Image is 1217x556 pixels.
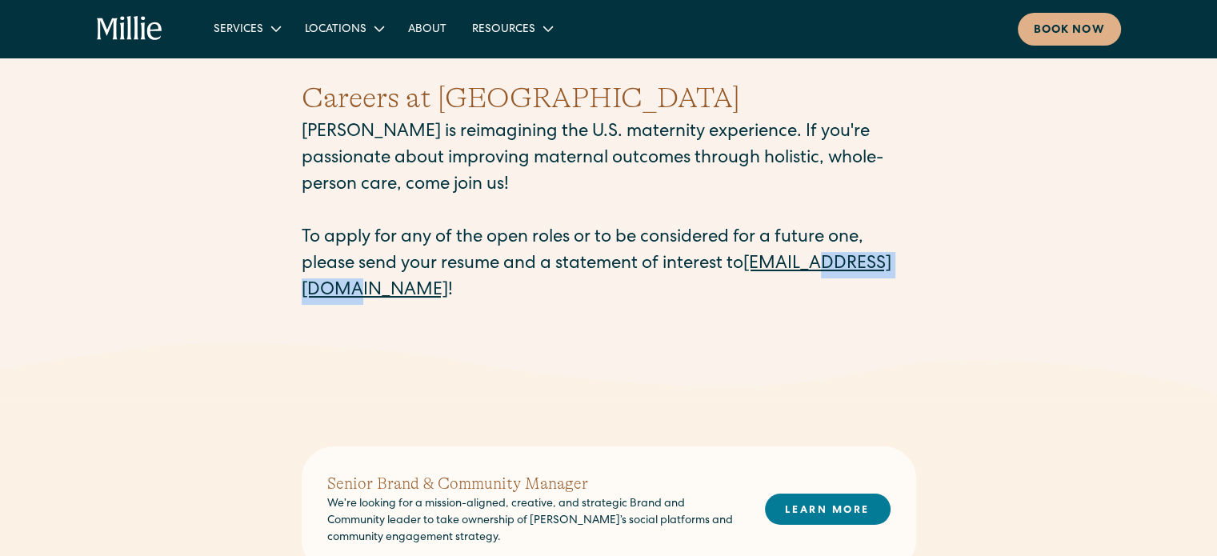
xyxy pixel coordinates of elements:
div: Services [201,15,292,42]
a: About [395,15,459,42]
p: We’re looking for a mission-aligned, creative, and strategic Brand and Community leader to take o... [327,496,739,546]
div: Book now [1034,22,1105,39]
div: Locations [305,22,366,38]
div: Resources [472,22,535,38]
h2: Senior Brand & Community Manager [327,472,739,496]
div: Locations [292,15,395,42]
a: home [97,16,163,42]
div: Services [214,22,263,38]
a: Book now [1018,13,1121,46]
h1: Careers at [GEOGRAPHIC_DATA] [302,77,916,120]
p: [PERSON_NAME] is reimagining the U.S. maternity experience. If you're passionate about improving ... [302,120,916,305]
a: LEARN MORE [765,494,891,525]
div: Resources [459,15,564,42]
